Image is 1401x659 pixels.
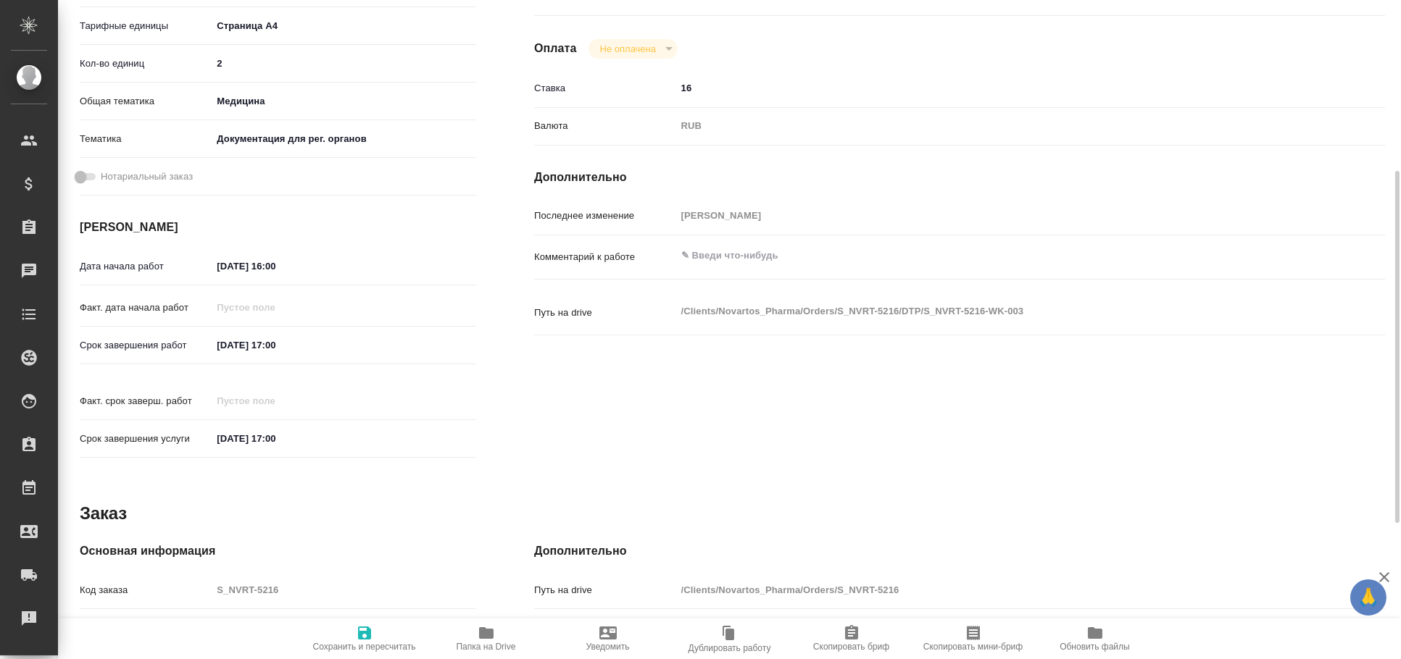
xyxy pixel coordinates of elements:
[589,39,678,59] div: Не оплачена
[1356,582,1381,613] span: 🙏
[80,301,212,315] p: Факт. дата начала работ
[80,259,212,274] p: Дата начала работ
[547,618,669,659] button: Уведомить
[1034,618,1156,659] button: Обновить файлы
[813,642,889,652] span: Скопировать бриф
[534,169,1385,186] h4: Дополнительно
[676,579,1315,600] input: Пустое поле
[80,94,212,109] p: Общая тематика
[80,219,476,236] h4: [PERSON_NAME]
[689,643,771,653] span: Дублировать работу
[586,642,630,652] span: Уведомить
[80,338,212,353] p: Срок завершения работ
[80,542,476,560] h4: Основная информация
[212,428,338,449] input: ✎ Введи что-нибудь
[534,40,577,57] h4: Оплата
[534,542,1385,560] h4: Дополнительно
[534,583,676,597] p: Путь на drive
[425,618,547,659] button: Папка на Drive
[534,119,676,133] p: Валюта
[212,579,476,600] input: Пустое поле
[676,617,1315,638] input: Пустое поле
[80,56,212,71] p: Кол-во единиц
[534,81,676,96] p: Ставка
[80,132,212,146] p: Тематика
[457,642,516,652] span: Папка на Drive
[1350,579,1387,616] button: 🙏
[101,169,193,184] span: Нотариальный заказ
[212,256,338,277] input: ✎ Введи что-нибудь
[1060,642,1130,652] span: Обновить файлы
[304,618,425,659] button: Сохранить и пересчитать
[676,205,1315,226] input: Пустое поле
[80,19,212,33] p: Тарифные единицы
[212,617,476,638] input: Пустое поле
[676,77,1315,98] input: ✎ Введи что-нибудь
[923,642,1023,652] span: Скопировать мини-бриф
[80,583,212,597] p: Код заказа
[912,618,1034,659] button: Скопировать мини-бриф
[80,432,212,446] p: Срок завершения услуги
[791,618,912,659] button: Скопировать бриф
[80,394,212,408] p: Факт. срок заверш. работ
[676,299,1315,324] textarea: /Clients/Novartos_Pharma/Orders/S_NVRT-5216/DTP/S_NVRT-5216-WK-003
[212,335,338,356] input: ✎ Введи что-нибудь
[534,209,676,223] p: Последнее изменение
[212,14,476,38] div: Страница А4
[313,642,416,652] span: Сохранить и пересчитать
[80,502,127,525] h2: Заказ
[676,114,1315,138] div: RUB
[212,127,476,151] div: Документация для рег. органов
[596,43,660,55] button: Не оплачена
[534,306,676,320] p: Путь на drive
[212,89,476,114] div: Медицина
[534,250,676,264] p: Комментарий к работе
[212,297,338,318] input: Пустое поле
[212,53,476,74] input: ✎ Введи что-нибудь
[212,390,338,411] input: Пустое поле
[669,618,791,659] button: Дублировать работу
